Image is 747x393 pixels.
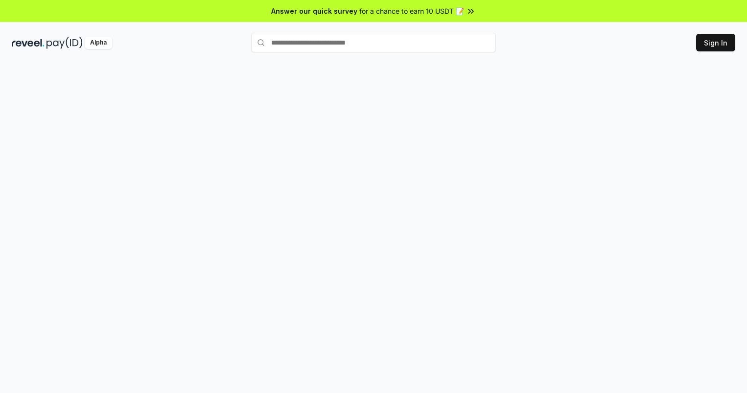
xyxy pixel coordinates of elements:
img: reveel_dark [12,37,45,49]
button: Sign In [696,34,735,51]
img: pay_id [47,37,83,49]
div: Alpha [85,37,112,49]
span: Answer our quick survey [271,6,357,16]
span: for a chance to earn 10 USDT 📝 [359,6,464,16]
